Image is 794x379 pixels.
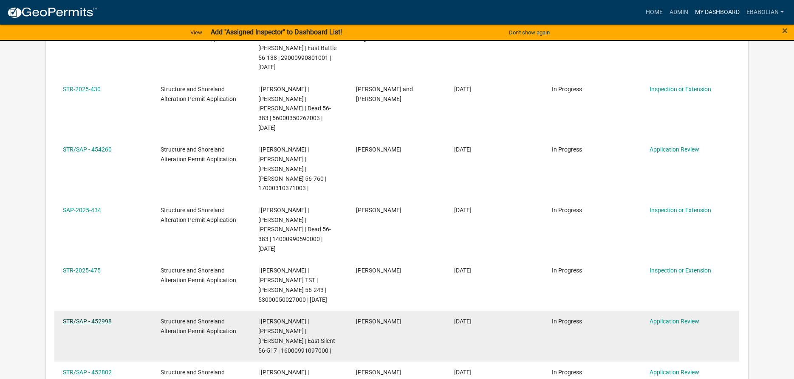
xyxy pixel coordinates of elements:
[666,4,692,20] a: Admin
[258,86,331,131] span: | Eric Babolian | JOSEPH L KERN | LINDA KERN | Dead 56-383 | 56000350262003 | 07/30/2026
[650,267,711,274] a: Inspection or Extension
[650,146,699,153] a: Application Review
[782,25,788,36] span: ×
[161,318,236,334] span: Structure and Shoreland Alteration Permit Application
[63,267,101,274] a: STR-2025-475
[63,318,112,325] a: STR/SAP - 452998
[258,146,326,191] span: | Eric Babolian | NICK MASSIE | JESSICA MASSIE | Lizzie 56-760 | 17000310371003 |
[258,207,331,252] span: | Eric Babolian | MICHAEL P BECK | REBECCA J BECK | Dead 56-383 | 14000990590000 | 07/31/2026
[454,146,472,153] span: 07/24/2025
[454,318,472,325] span: 07/21/2025
[692,4,743,20] a: My Dashboard
[63,207,101,213] a: SAP-2025-434
[782,25,788,36] button: Close
[454,86,472,93] span: 07/25/2025
[356,267,401,274] span: Troy Hemmelgarn
[356,318,401,325] span: Christine Schwanke
[211,28,342,36] strong: Add "Assigned Inspector" to Dashboard List!
[454,207,472,213] span: 07/23/2025
[650,207,711,213] a: Inspection or Extension
[161,207,236,223] span: Structure and Shoreland Alteration Permit Application
[552,207,582,213] span: In Progress
[356,207,401,213] span: John Christensen
[356,146,401,153] span: Nick Massie
[650,86,711,93] a: Inspection or Extension
[258,25,336,70] span: | Eric Babolian | JOSEPH M GROEBNER | BARBARA G GROEBNER | East Battle 56-138 | 29000990801001 | ...
[63,146,112,153] a: STR/SAP - 454260
[552,318,582,325] span: In Progress
[187,25,206,39] a: View
[642,4,666,20] a: Home
[454,369,472,376] span: 07/21/2025
[650,369,699,376] a: Application Review
[552,86,582,93] span: In Progress
[63,86,101,93] a: STR-2025-430
[258,267,327,303] span: | Eric Babolian | TERNUS TST | Marion 56-243 | 53000050027000 | 08/12/2026
[63,369,112,376] a: STR/SAP - 452802
[650,318,699,325] a: Application Review
[552,267,582,274] span: In Progress
[161,267,236,284] span: Structure and Shoreland Alteration Permit Application
[356,369,401,376] span: Scott Orvik
[356,86,413,102] span: Joseph and Linda Kern
[743,4,787,20] a: ebabolian
[506,25,553,39] button: Don't show again
[552,369,582,376] span: In Progress
[161,86,236,102] span: Structure and Shoreland Alteration Permit Application
[258,318,335,354] span: | Eric Babolian | DONALD SCHWANKE | CHRISTINE SCHWANKE | East Silent 56-517 | 16000991097000 |
[552,146,582,153] span: In Progress
[454,267,472,274] span: 07/23/2025
[161,146,236,163] span: Structure and Shoreland Alteration Permit Application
